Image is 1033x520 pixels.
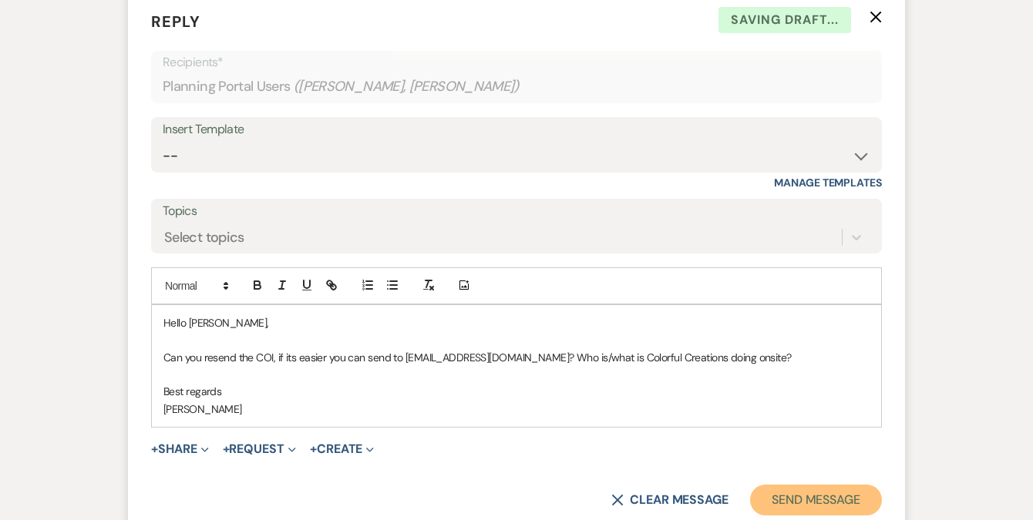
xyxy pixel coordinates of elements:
button: Clear message [611,494,728,506]
div: Insert Template [163,119,870,141]
button: Create [310,443,374,455]
div: Select topics [164,226,244,247]
p: Hello [PERSON_NAME], [163,314,870,331]
button: Send Message [750,485,882,515]
label: Topics [163,200,870,223]
span: + [151,443,158,455]
span: + [310,443,317,455]
span: ( [PERSON_NAME], [PERSON_NAME] ) [294,76,520,97]
button: Request [223,443,296,455]
span: Reply [151,12,200,32]
span: + [223,443,230,455]
p: Recipients* [163,52,870,72]
div: Planning Portal Users [163,72,870,102]
p: Best regards [163,383,870,400]
p: [PERSON_NAME] [163,401,870,418]
a: Manage Templates [774,176,882,190]
p: Can you resend the COI, if its easier you can send to [EMAIL_ADDRESS][DOMAIN_NAME]? Who is/what i... [163,349,870,366]
button: Share [151,443,209,455]
span: Saving draft... [718,7,851,33]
